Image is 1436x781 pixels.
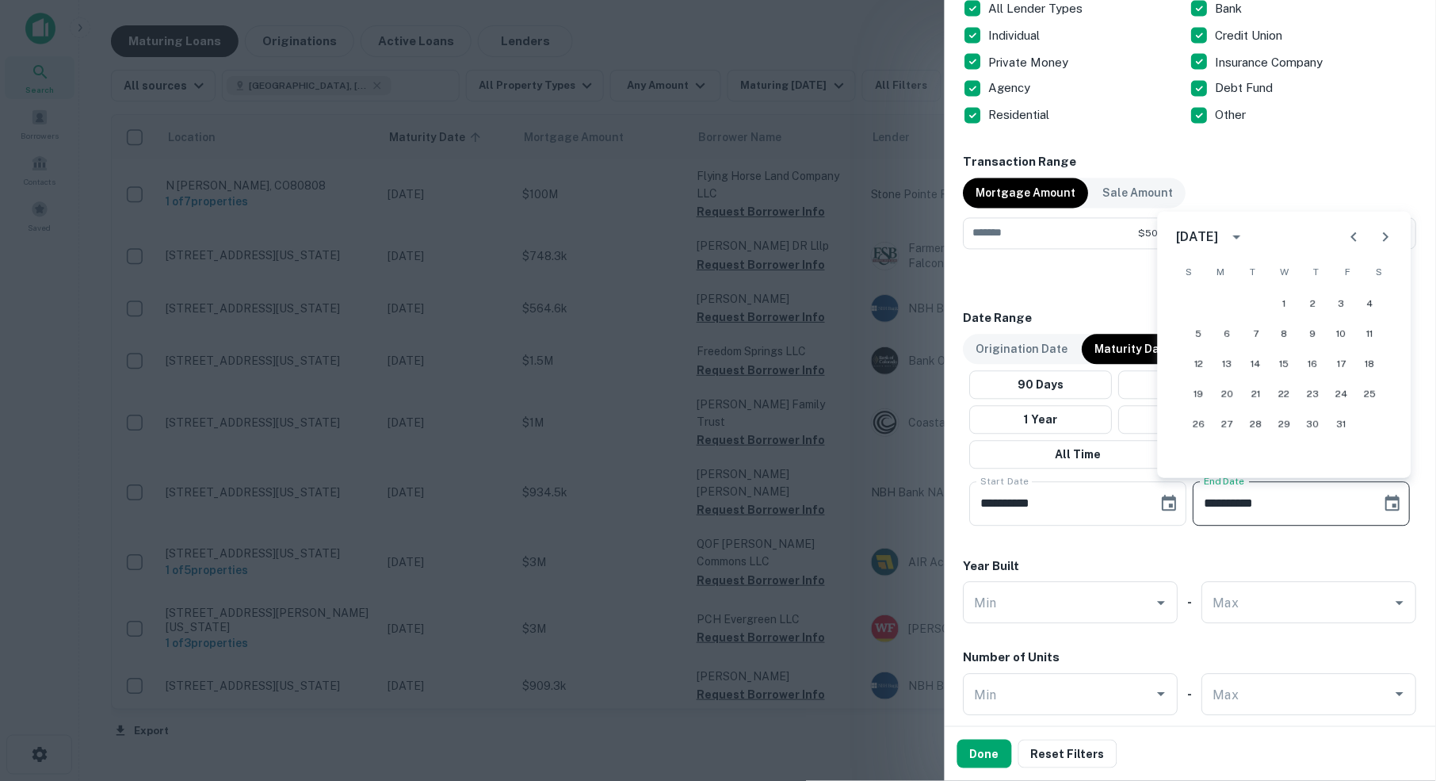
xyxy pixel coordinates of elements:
button: All Time [970,441,1187,469]
p: Individual [989,26,1044,45]
p: Credit Union [1216,26,1286,45]
span: Thursday [1302,256,1331,288]
button: 22 [1270,380,1299,408]
button: 9 [1299,320,1327,348]
button: 90 Days [970,371,1113,400]
button: 7 [1242,320,1270,348]
h6: - [1188,686,1193,704]
button: 10 [1327,320,1356,348]
iframe: Chat Widget [1357,654,1436,730]
button: 29 [1270,410,1299,438]
h6: - [1188,594,1193,612]
button: 4 [1356,289,1384,318]
button: Done [957,740,1012,768]
p: Maturity Date [1095,341,1171,358]
h6: Date Range [964,310,1417,328]
button: 120 Days [1119,371,1262,400]
button: 25 [1356,380,1384,408]
h6: Year Built [964,558,1020,576]
span: Saturday [1365,256,1394,288]
button: 6 [1213,320,1242,348]
button: 15 [1270,350,1299,378]
span: Monday [1207,256,1235,288]
button: Open [1389,592,1411,614]
button: 20 [1213,380,1242,408]
div: [DATE] [1177,228,1219,247]
label: Start Date [981,475,1029,488]
button: 14 [1242,350,1270,378]
span: $500k [1139,227,1171,241]
button: 18 [1356,350,1384,378]
button: Open [1151,683,1173,706]
button: 19 [1185,380,1213,408]
p: Agency [989,79,1034,98]
p: Residential [989,106,1053,125]
button: 12 [1185,350,1213,378]
p: Origination Date [976,341,1068,358]
p: Other [1216,106,1250,125]
button: 17 [1327,350,1356,378]
button: Reset Filters [1018,740,1117,768]
p: Private Money [989,53,1072,72]
button: 8 [1270,320,1299,348]
button: Next month [1370,221,1402,253]
button: 26 [1185,410,1213,438]
span: Tuesday [1239,256,1267,288]
button: 2 Years [1119,406,1262,435]
span: Sunday [1175,256,1204,288]
button: 3 [1327,289,1356,318]
button: 27 [1213,410,1242,438]
button: 1 Year [970,406,1113,435]
button: Choose date, selected date is Aug 18, 2025 [1377,488,1409,520]
button: 2 [1299,289,1327,318]
label: End Date [1205,475,1245,488]
button: 28 [1242,410,1270,438]
button: 11 [1356,320,1384,348]
button: 24 [1327,380,1356,408]
button: 16 [1299,350,1327,378]
button: Choose date, selected date is Oct 1, 2025 [1154,488,1186,520]
button: Previous month [1339,221,1370,253]
button: 1 [1270,289,1299,318]
p: Insurance Company [1216,53,1327,72]
button: 31 [1327,410,1356,438]
button: calendar view is open, switch to year view [1224,224,1251,251]
button: 13 [1213,350,1242,378]
button: 5 [1185,320,1213,348]
button: Open [1151,592,1173,614]
p: Sale Amount [1103,185,1174,202]
button: 30 [1299,410,1327,438]
button: 21 [1242,380,1270,408]
p: Debt Fund [1216,79,1277,98]
button: 23 [1299,380,1327,408]
h6: Transaction Range [964,154,1417,172]
h6: Number of Units [964,649,1060,668]
span: Friday [1334,256,1362,288]
span: Wednesday [1270,256,1299,288]
p: Mortgage Amount [976,185,1076,202]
